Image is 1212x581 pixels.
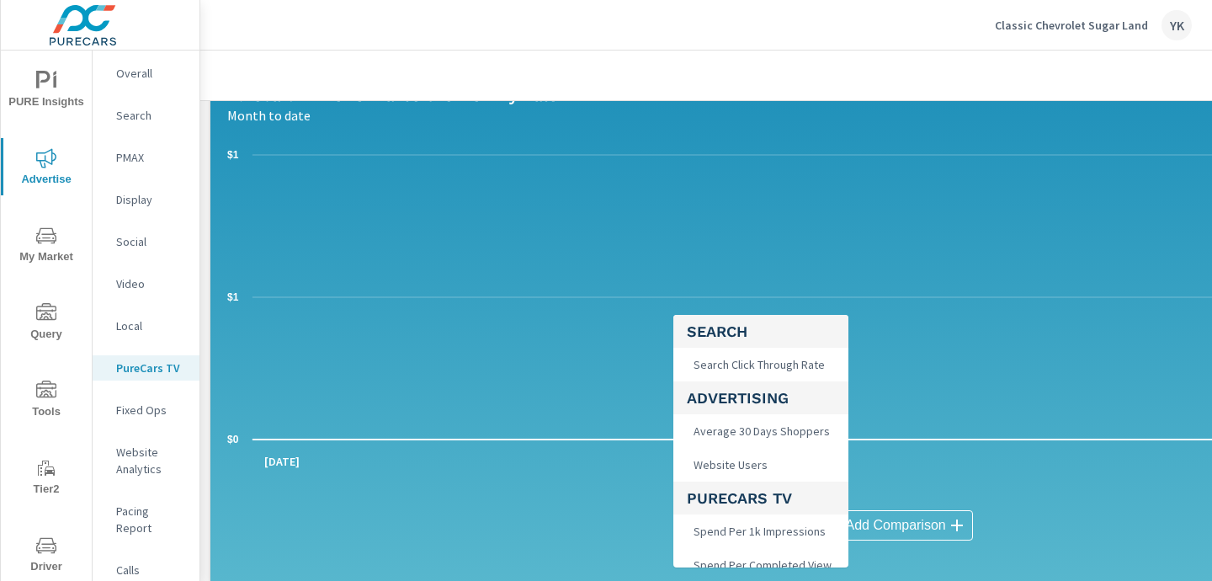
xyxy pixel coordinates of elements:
h5: Search [687,315,835,348]
span: Spend Per 1k Impressions [687,520,829,543]
span: Average 30 Days Shoppers [687,419,833,443]
span: Search Click Through Rate [687,353,828,376]
span: Spend Per Completed View [687,553,835,577]
h5: Advertising [687,381,835,414]
h5: PureCars TV [687,482,835,514]
span: Website Users [687,453,771,477]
